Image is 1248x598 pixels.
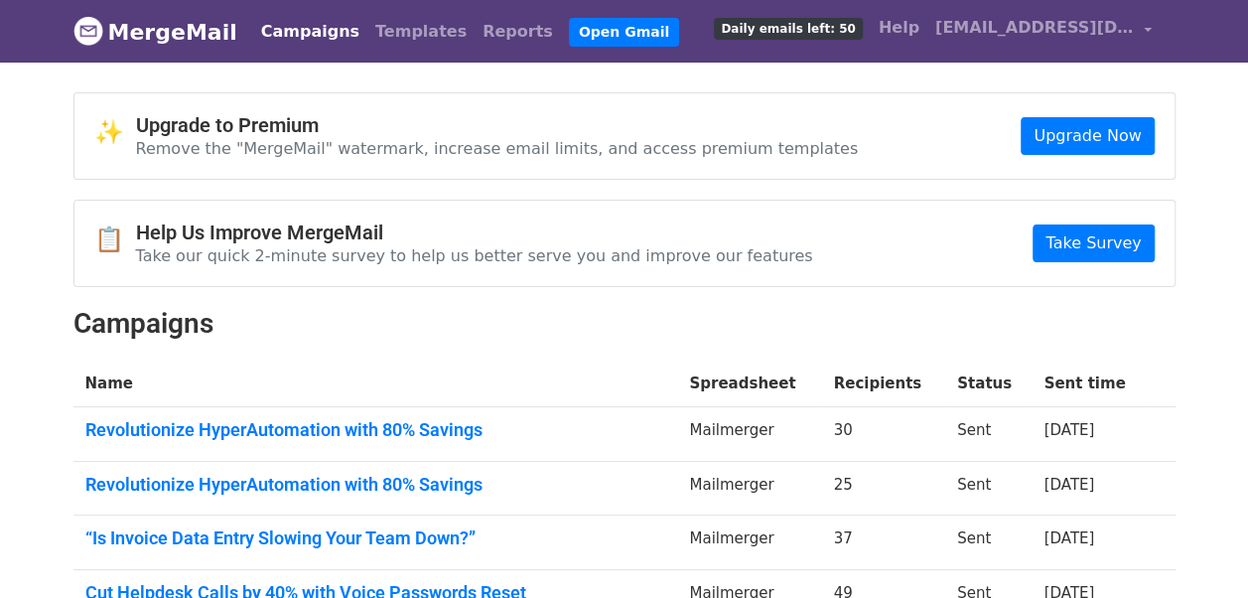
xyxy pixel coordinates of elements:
a: Daily emails left: 50 [706,8,870,48]
span: ✨ [94,118,136,147]
h4: Help Us Improve MergeMail [136,221,813,244]
td: Mailmerger [677,461,821,516]
a: [DATE] [1043,529,1094,547]
a: [DATE] [1043,476,1094,494]
a: Open Gmail [569,18,679,47]
a: Revolutionize HyperAutomation with 80% Savings [85,474,666,496]
td: Sent [945,461,1032,516]
th: Sent time [1032,361,1149,407]
th: Status [945,361,1032,407]
span: 📋 [94,225,136,254]
a: Templates [367,12,475,52]
a: Revolutionize HyperAutomation with 80% Savings [85,419,666,441]
th: Recipients [821,361,945,407]
p: Take our quick 2-minute survey to help us better serve you and improve our features [136,245,813,266]
th: Name [73,361,678,407]
td: 25 [821,461,945,516]
td: Sent [945,407,1032,462]
td: Mailmerger [677,407,821,462]
a: Reports [475,12,561,52]
img: MergeMail logo [73,16,103,46]
td: Mailmerger [677,516,821,570]
a: Help [871,8,927,48]
span: [EMAIL_ADDRESS][DOMAIN_NAME] [935,16,1134,40]
h2: Campaigns [73,307,1176,341]
th: Spreadsheet [677,361,821,407]
td: 30 [821,407,945,462]
a: Upgrade Now [1021,117,1154,155]
span: Daily emails left: 50 [714,18,862,40]
a: [EMAIL_ADDRESS][DOMAIN_NAME] [927,8,1160,55]
a: [DATE] [1043,421,1094,439]
td: 37 [821,516,945,570]
iframe: Chat Widget [1149,503,1248,598]
a: Take Survey [1033,224,1154,262]
a: MergeMail [73,11,237,53]
td: Sent [945,516,1032,570]
a: “Is Invoice Data Entry Slowing Your Team Down?” [85,527,666,549]
p: Remove the "MergeMail" watermark, increase email limits, and access premium templates [136,138,859,159]
a: Campaigns [253,12,367,52]
h4: Upgrade to Premium [136,113,859,137]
